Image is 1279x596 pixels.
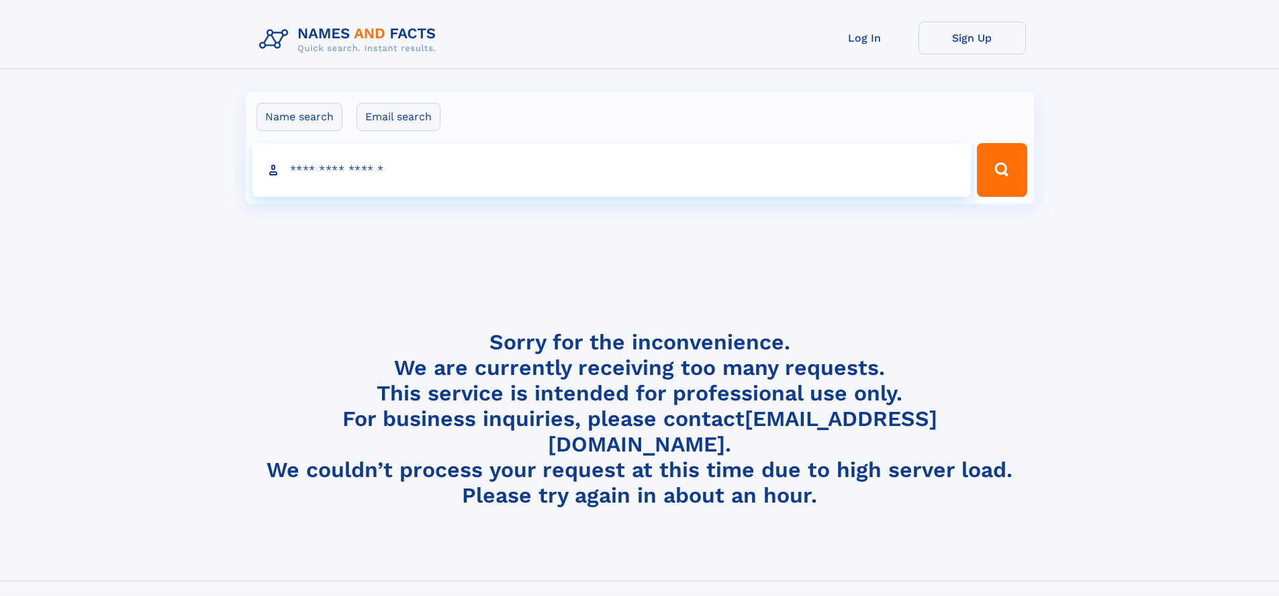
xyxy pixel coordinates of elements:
[357,103,440,131] label: Email search
[548,406,937,457] a: [EMAIL_ADDRESS][DOMAIN_NAME]
[256,103,342,131] label: Name search
[811,22,918,54] a: Log In
[918,22,1026,54] a: Sign Up
[254,22,447,58] img: Logo Names and Facts
[252,143,972,197] input: search input
[254,329,1026,509] h4: Sorry for the inconvenience. We are currently receiving too many requests. This service is intend...
[977,143,1027,197] button: Search Button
